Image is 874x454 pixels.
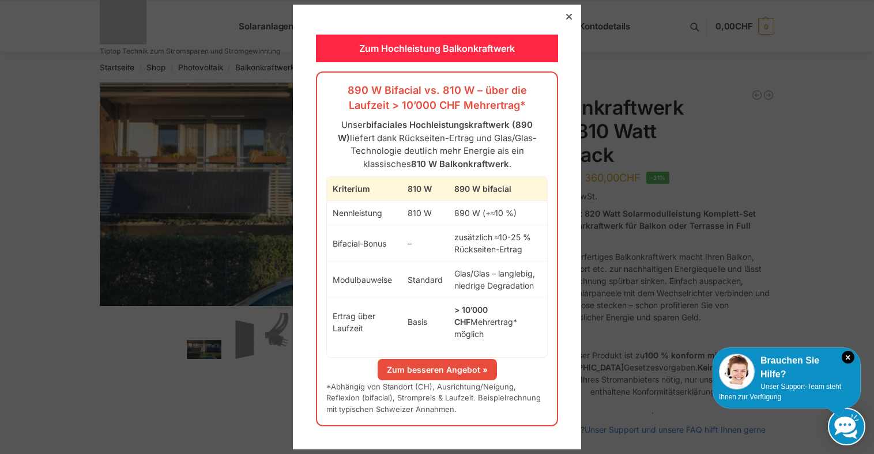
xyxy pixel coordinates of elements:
td: Modulbauweise [327,262,402,298]
td: Basis [402,298,449,346]
th: Kriterium [327,177,402,201]
td: Nennleistung [327,201,402,225]
span: Unser Support-Team steht Ihnen zur Verfügung [719,383,841,401]
th: 890 W bifacial [449,177,547,201]
strong: 810 W Balkonkraftwerk [411,158,509,169]
td: Mehrertrag* möglich [449,298,547,346]
h3: 890 W Bifacial vs. 810 W – über die Laufzeit > 10’000 CHF Mehrertrag* [326,83,548,113]
a: Zum besseren Angebot » [378,359,497,380]
p: Unser liefert dank Rückseiten-Ertrag und Glas/Glas-Technologie deutlich mehr Energie als ein klas... [326,119,548,171]
td: zusätzlich ≈10-25 % Rückseiten-Ertrag [449,225,547,262]
th: 810 W [402,177,449,201]
strong: bifaciales Hochleistungskraftwerk (890 W) [338,119,533,143]
td: 890 W (+≈10 %) [449,201,547,225]
img: Customer service [719,354,755,389]
i: Schließen [842,351,854,364]
td: Standard [402,262,449,298]
td: Ertrag über Laufzeit [327,298,402,346]
div: Zum Hochleistung Balkonkraftwerk [316,35,558,62]
strong: > 10’000 CHF [454,305,488,327]
td: 810 W [402,201,449,225]
td: Bifacial-Bonus [327,225,402,262]
td: Glas/Glas – langlebig, niedrige Degradation [449,262,547,298]
p: *Abhängig von Standort (CH), Ausrichtung/Neigung, Reflexion (bifacial), Strompreis & Laufzeit. Be... [326,381,548,415]
div: Brauchen Sie Hilfe? [719,354,854,381]
td: – [402,225,449,262]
